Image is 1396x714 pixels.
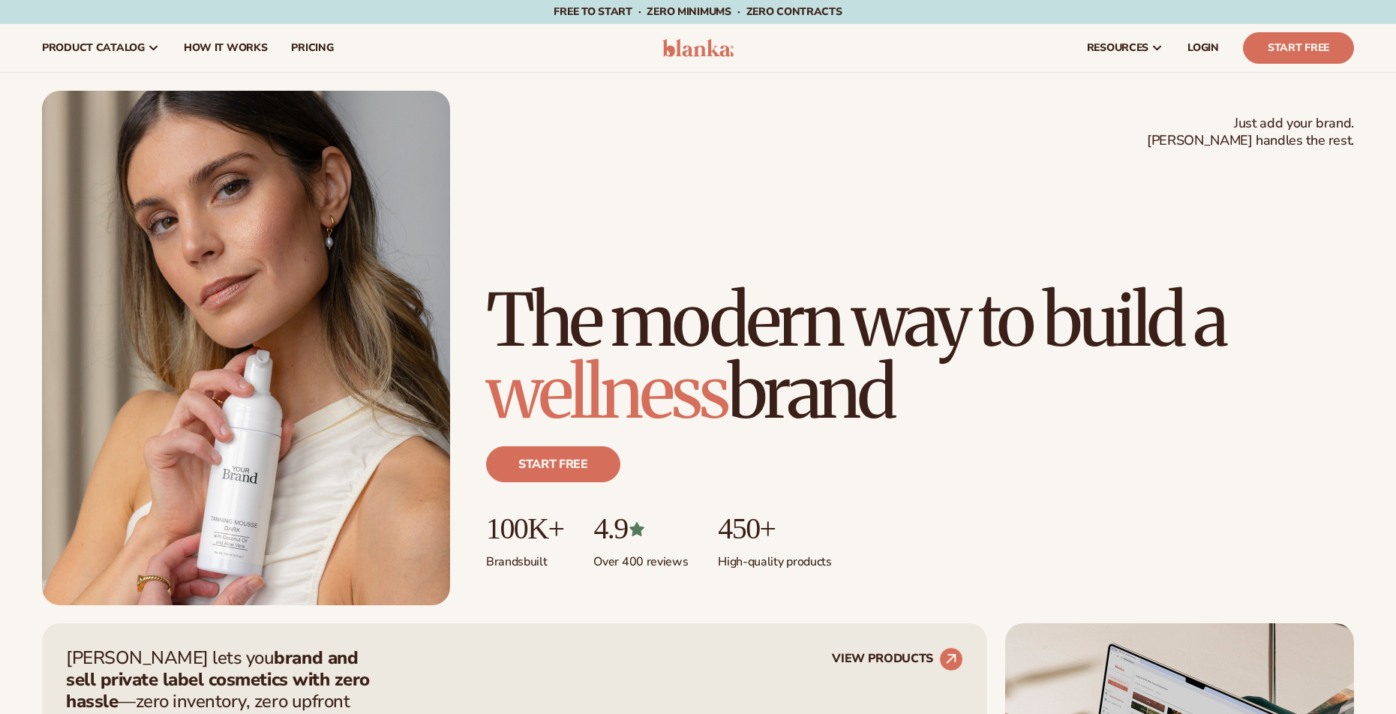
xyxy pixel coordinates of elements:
p: Over 400 reviews [593,545,688,570]
a: product catalog [30,24,172,72]
a: How It Works [172,24,280,72]
p: 4.9 [593,512,688,545]
p: 100K+ [486,512,563,545]
a: Start Free [1243,32,1354,64]
span: Free to start · ZERO minimums · ZERO contracts [554,4,842,19]
span: Just add your brand. [PERSON_NAME] handles the rest. [1147,115,1354,150]
h1: The modern way to build a brand [486,284,1354,428]
span: wellness [486,347,728,437]
p: Brands built [486,545,563,570]
p: High-quality products [718,545,831,570]
img: Female holding tanning mousse. [42,91,450,605]
strong: brand and sell private label cosmetics with zero hassle [66,646,370,713]
a: resources [1075,24,1175,72]
a: pricing [279,24,345,72]
a: VIEW PRODUCTS [832,647,963,671]
span: LOGIN [1187,42,1219,54]
span: How It Works [184,42,268,54]
p: 450+ [718,512,831,545]
span: resources [1087,42,1148,54]
a: Start free [486,446,620,482]
span: product catalog [42,42,145,54]
span: pricing [291,42,333,54]
img: logo [662,39,734,57]
a: LOGIN [1175,24,1231,72]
